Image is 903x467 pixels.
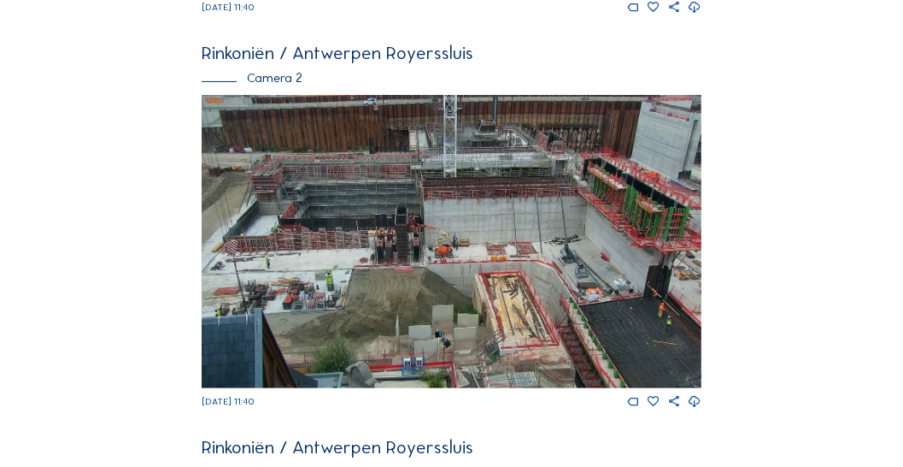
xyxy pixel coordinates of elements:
div: Rinkoniën / Antwerpen Royerssluis [202,439,701,457]
span: [DATE] 11:40 [202,2,255,13]
span: [DATE] 11:40 [202,396,255,407]
img: Image [202,95,701,388]
div: Rinkoniën / Antwerpen Royerssluis [202,44,701,62]
div: Camera 2 [202,72,701,85]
